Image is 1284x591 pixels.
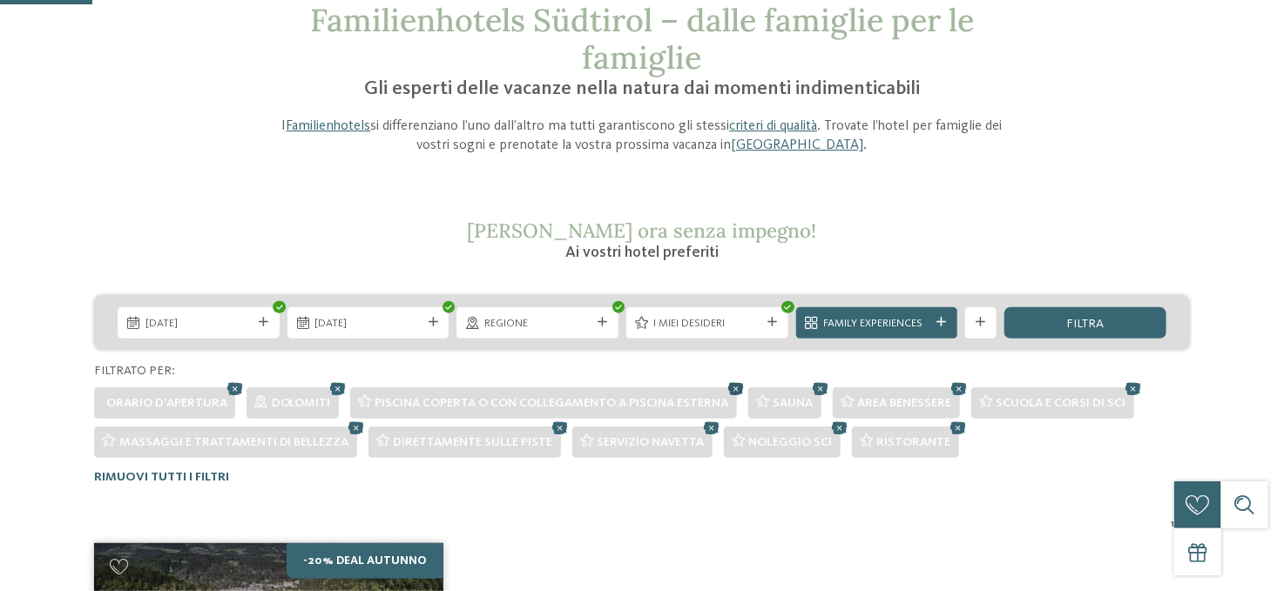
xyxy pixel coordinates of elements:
[1067,318,1105,330] span: filtra
[145,316,253,332] span: [DATE]
[106,397,227,409] span: Orario d'apertura
[877,436,951,448] span: Ristorante
[774,397,814,409] span: Sauna
[1171,516,1174,532] span: 1
[314,316,422,332] span: [DATE]
[94,365,175,377] span: Filtrato per:
[598,436,705,448] span: Servizio navetta
[375,397,729,409] span: Piscina coperta o con collegamento a piscina esterna
[484,316,591,332] span: Regione
[394,436,553,448] span: Direttamente sulle piste
[364,79,920,98] span: Gli esperti delle vacanze nella natura dai momenti indimenticabili
[269,117,1015,156] p: I si differenziano l’uno dall’altro ma tutti garantiscono gli stessi . Trovate l’hotel per famigl...
[729,119,817,133] a: criteri di qualità
[858,397,952,409] span: Area benessere
[119,436,349,448] span: Massaggi e trattamenti di bellezza
[94,471,229,483] span: Rimuovi tutti i filtri
[565,245,719,260] span: Ai vostri hotel preferiti
[749,436,833,448] span: Noleggio sci
[823,316,930,332] span: Family Experiences
[286,119,370,133] a: Familienhotels
[467,218,816,243] span: [PERSON_NAME] ora senza impegno!
[272,397,331,409] span: Dolomiti
[654,316,761,332] span: I miei desideri
[997,397,1126,409] span: Scuola e corsi di sci
[731,138,863,152] a: [GEOGRAPHIC_DATA]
